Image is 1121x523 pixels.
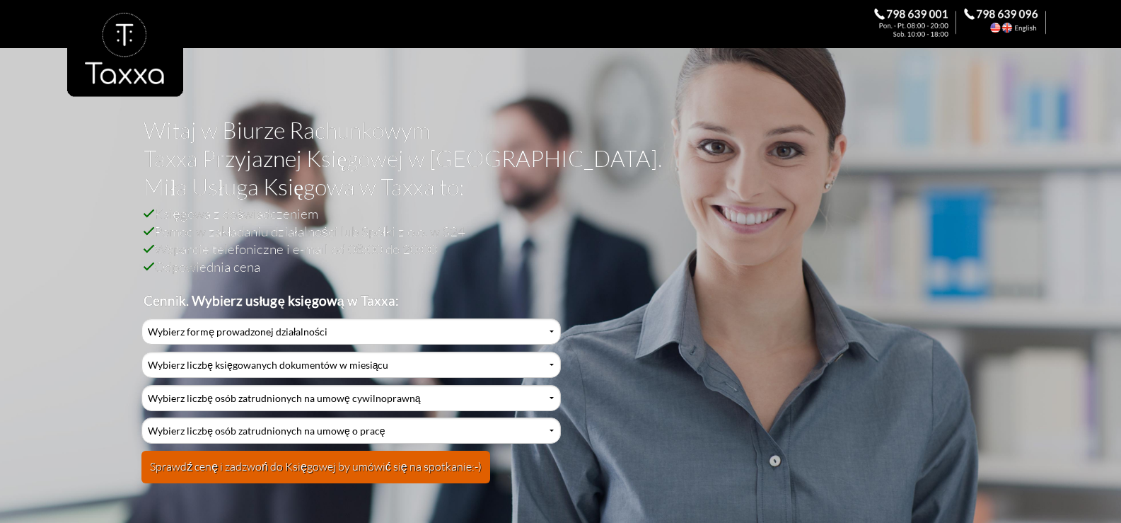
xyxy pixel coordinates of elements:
div: Cennik Usług Księgowych Przyjaznej Księgowej w Biurze Rachunkowym Taxxa [141,318,560,492]
h1: Witaj w Biurze Rachunkowym Taxxa Przyjaznej Księgowej w [GEOGRAPHIC_DATA]. Miła Usługa Księgowa w... [144,116,965,205]
div: Zadzwoń do Księgowej. 798 639 001 [874,8,964,37]
h2: Księgowa z doświadczeniem Pomoc w zakładaniu działalności lub Spółki z o.o. w S24 Wsparcie telefo... [144,205,965,309]
div: Call the Accountant. 798 639 096 [964,8,1054,37]
button: Sprawdź cenę i zadzwoń do Księgowej by umówić się na spotkanie:-) [141,451,490,483]
b: Cennik. Wybierz usługę księgową w Taxxa: [144,292,399,309]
